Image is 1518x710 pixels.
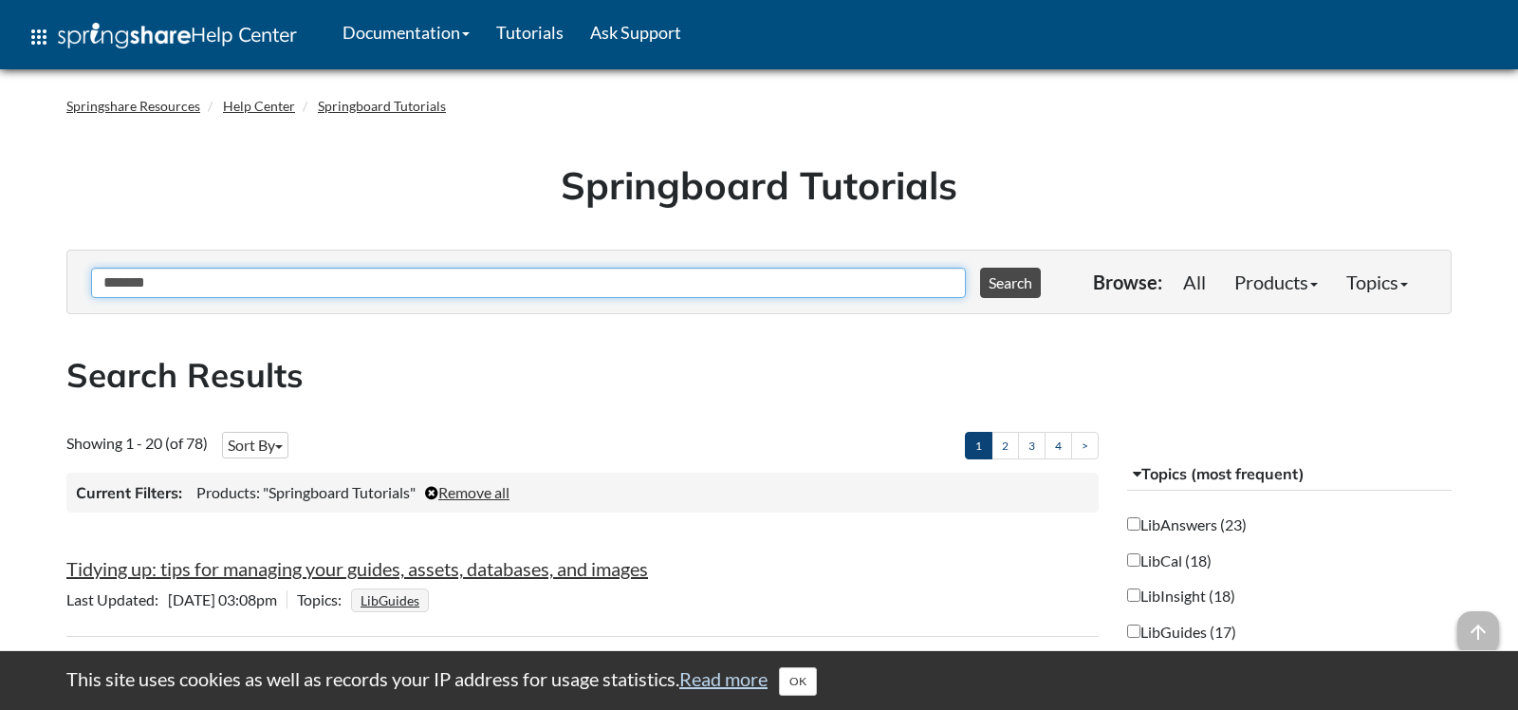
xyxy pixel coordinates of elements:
a: Products [1220,263,1332,301]
input: LibCal (18) [1127,553,1140,567]
span: arrow_upward [1457,611,1499,653]
span: [DATE] 03:08pm [66,590,287,608]
span: Topics [297,590,351,608]
a: arrow_upward [1457,613,1499,636]
a: Read more [679,667,768,690]
h3: Current Filters [76,482,182,503]
a: Remove all [425,483,509,501]
a: Documentation [329,9,483,56]
span: apps [28,26,50,48]
a: apps Help Center [14,9,310,65]
h1: Springboard Tutorials [81,159,1437,212]
label: LibAnswers (23) [1127,514,1247,535]
a: Topics [1332,263,1422,301]
span: Products: [196,483,260,501]
a: Tutorials [483,9,577,56]
h2: Search Results [66,352,1452,399]
p: Browse: [1093,269,1162,295]
ul: Pagination of search results [965,432,1099,459]
a: > [1071,432,1099,459]
input: LibAnswers (23) [1127,517,1140,531]
a: 3 [1018,432,1046,459]
input: LibGuides (17) [1127,625,1140,638]
a: 2 [991,432,1019,459]
label: LibInsight (18) [1127,585,1235,607]
button: Search [980,268,1041,298]
a: All [1169,263,1220,301]
a: LibGuides [358,587,422,614]
a: Springshare Resources [66,98,200,114]
button: Topics (most frequent) [1127,458,1453,492]
ul: Topics [351,590,434,608]
span: Showing 1 - 20 (of 78) [66,434,208,452]
button: Close [779,667,817,696]
label: LibCal (18) [1127,550,1212,571]
a: Springboard Tutorials [318,98,446,114]
span: Help Center [191,22,297,47]
img: Springshare [58,23,191,48]
a: Ask Support [577,9,694,56]
button: Sort By [222,432,288,458]
span: "Springboard Tutorials" [263,483,416,501]
span: Last Updated [66,590,168,608]
a: Tidying up: tips for managing your guides, assets, databases, and images [66,557,648,580]
a: Help Center [223,98,295,114]
label: LibGuides (17) [1127,621,1236,643]
input: LibInsight (18) [1127,589,1140,602]
a: 1 [965,432,992,459]
div: This site uses cookies as well as records your IP address for usage statistics. [47,665,1471,696]
a: 4 [1045,432,1072,459]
